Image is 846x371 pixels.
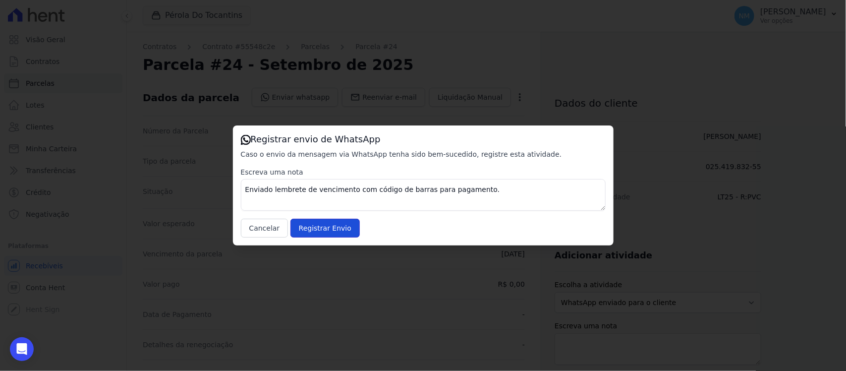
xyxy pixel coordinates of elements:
[290,219,360,238] input: Registrar Envio
[241,133,606,145] h3: Registrar envio de WhatsApp
[241,167,606,177] label: Escreva uma nota
[241,179,606,211] textarea: Enviado lembrete de vencimento com código de barras para pagamento.
[241,149,606,159] p: Caso o envio da mensagem via WhatsApp tenha sido bem-sucedido, registre esta atividade.
[10,337,34,361] div: Open Intercom Messenger
[241,219,288,238] button: Cancelar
